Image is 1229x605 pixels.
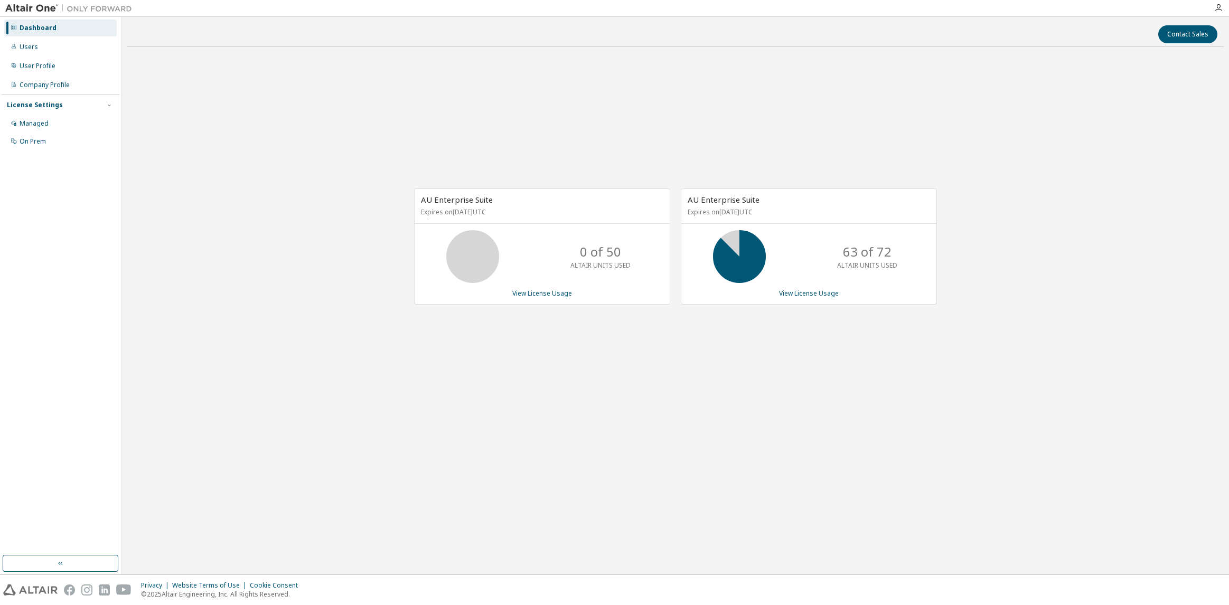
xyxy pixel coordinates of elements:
[570,261,631,270] p: ALTAIR UNITS USED
[20,24,57,32] div: Dashboard
[64,584,75,595] img: facebook.svg
[688,207,927,216] p: Expires on [DATE] UTC
[837,261,897,270] p: ALTAIR UNITS USED
[99,584,110,595] img: linkedin.svg
[116,584,132,595] img: youtube.svg
[421,194,493,205] span: AU Enterprise Suite
[7,101,63,109] div: License Settings
[843,243,892,261] p: 63 of 72
[1158,25,1217,43] button: Contact Sales
[172,581,250,590] div: Website Terms of Use
[580,243,621,261] p: 0 of 50
[5,3,137,14] img: Altair One
[20,81,70,89] div: Company Profile
[512,289,572,298] a: View License Usage
[3,584,58,595] img: altair_logo.svg
[81,584,92,595] img: instagram.svg
[141,590,304,599] p: © 2025 Altair Engineering, Inc. All Rights Reserved.
[421,207,661,216] p: Expires on [DATE] UTC
[250,581,304,590] div: Cookie Consent
[779,289,839,298] a: View License Usage
[20,62,55,70] div: User Profile
[20,137,46,146] div: On Prem
[688,194,759,205] span: AU Enterprise Suite
[20,43,38,51] div: Users
[20,119,49,128] div: Managed
[141,581,172,590] div: Privacy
